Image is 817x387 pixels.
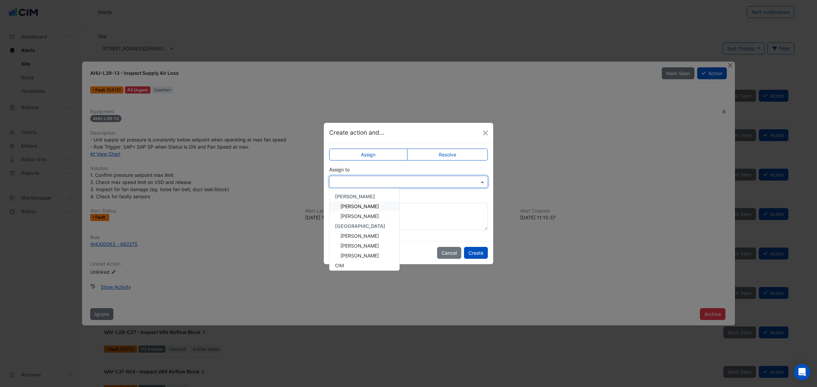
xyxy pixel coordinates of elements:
[329,166,350,173] label: Assign to
[340,243,379,249] span: [PERSON_NAME]
[335,263,344,268] span: CIM
[335,193,375,199] span: [PERSON_NAME]
[329,128,384,137] h5: Create action and...
[464,247,488,259] button: Create
[329,188,400,271] ng-dropdown-panel: Options list
[480,128,491,138] button: Close
[340,203,379,209] span: [PERSON_NAME]
[340,233,379,239] span: [PERSON_NAME]
[335,223,385,229] span: [GEOGRAPHIC_DATA]
[340,213,379,219] span: [PERSON_NAME]
[437,247,461,259] button: Cancel
[407,149,488,161] label: Resolve
[794,364,810,380] div: Open Intercom Messenger
[340,253,379,258] span: [PERSON_NAME]
[329,149,407,161] label: Assign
